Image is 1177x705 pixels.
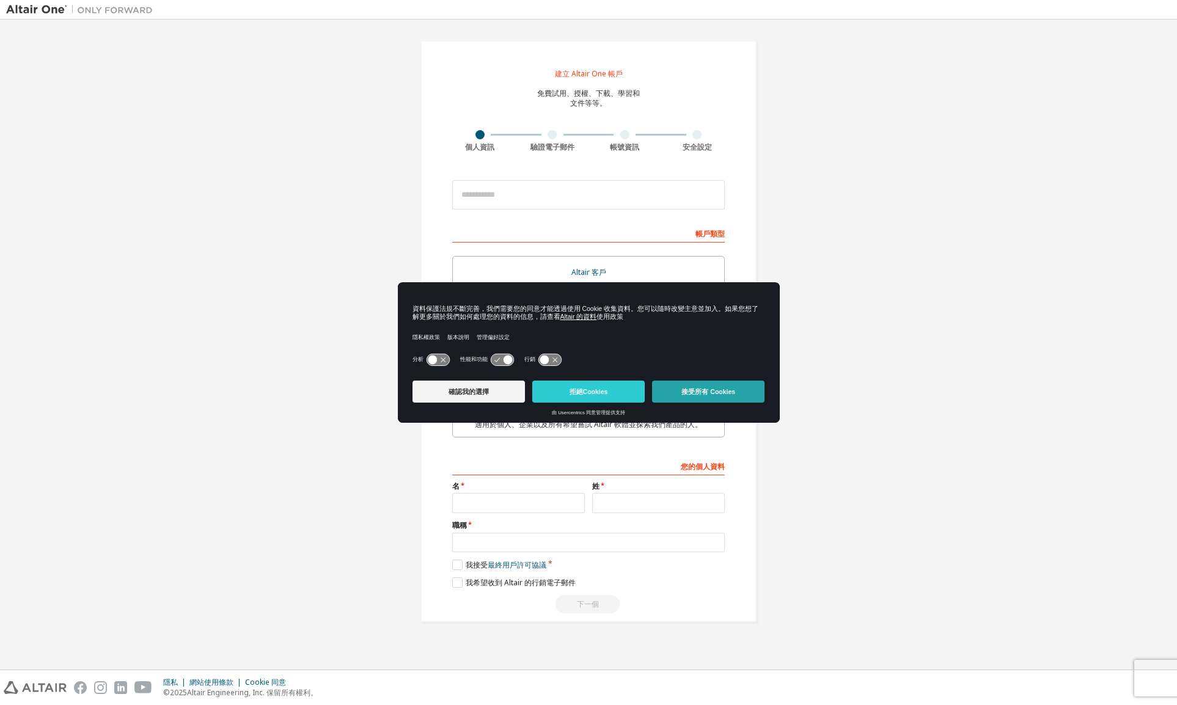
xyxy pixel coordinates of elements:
[466,560,488,570] font: 我接受
[695,228,725,239] font: 帳戶類型
[94,681,107,694] img: instagram.svg
[592,481,599,491] font: 姓
[187,687,318,698] font: Altair Engineering, Inc. 保留所有權利。
[134,681,152,694] img: youtube.svg
[74,681,87,694] img: facebook.svg
[570,98,607,108] font: 文件等等。
[4,681,67,694] img: altair_logo.svg
[452,595,725,613] div: 閱讀並接受 EULA 以繼續
[452,520,467,530] font: 職稱
[610,142,639,152] font: 帳號資訊
[537,88,640,98] font: 免費試用、授權、下載、學習和
[163,677,178,687] font: 隱私
[6,4,159,16] img: 牽牛星一號
[475,419,702,429] font: 適用於個人、企業以及所有希望嘗試 Altair 軟體並探索我們產品的人。
[488,560,546,570] font: 最終用戶許可協議
[571,267,606,277] font: Altair 客戶
[245,677,286,687] font: Cookie 同意
[114,681,127,694] img: linkedin.svg
[683,142,712,152] font: 安全設定
[163,687,170,698] font: ©
[189,677,233,687] font: 網站使用條款
[478,280,699,291] font: 對於希望存取軟體下載、HPC 資源、社群、培訓和支援的現有客戶。
[465,142,494,152] font: 個人資訊
[530,142,574,152] font: 驗證電子郵件
[170,687,187,698] font: 2025
[681,461,725,472] font: 您的個人資料
[466,577,576,588] font: 我希望收到 Altair 的行銷電子郵件
[452,481,460,491] font: 名
[555,68,623,79] font: 建立 Altair One 帳戶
